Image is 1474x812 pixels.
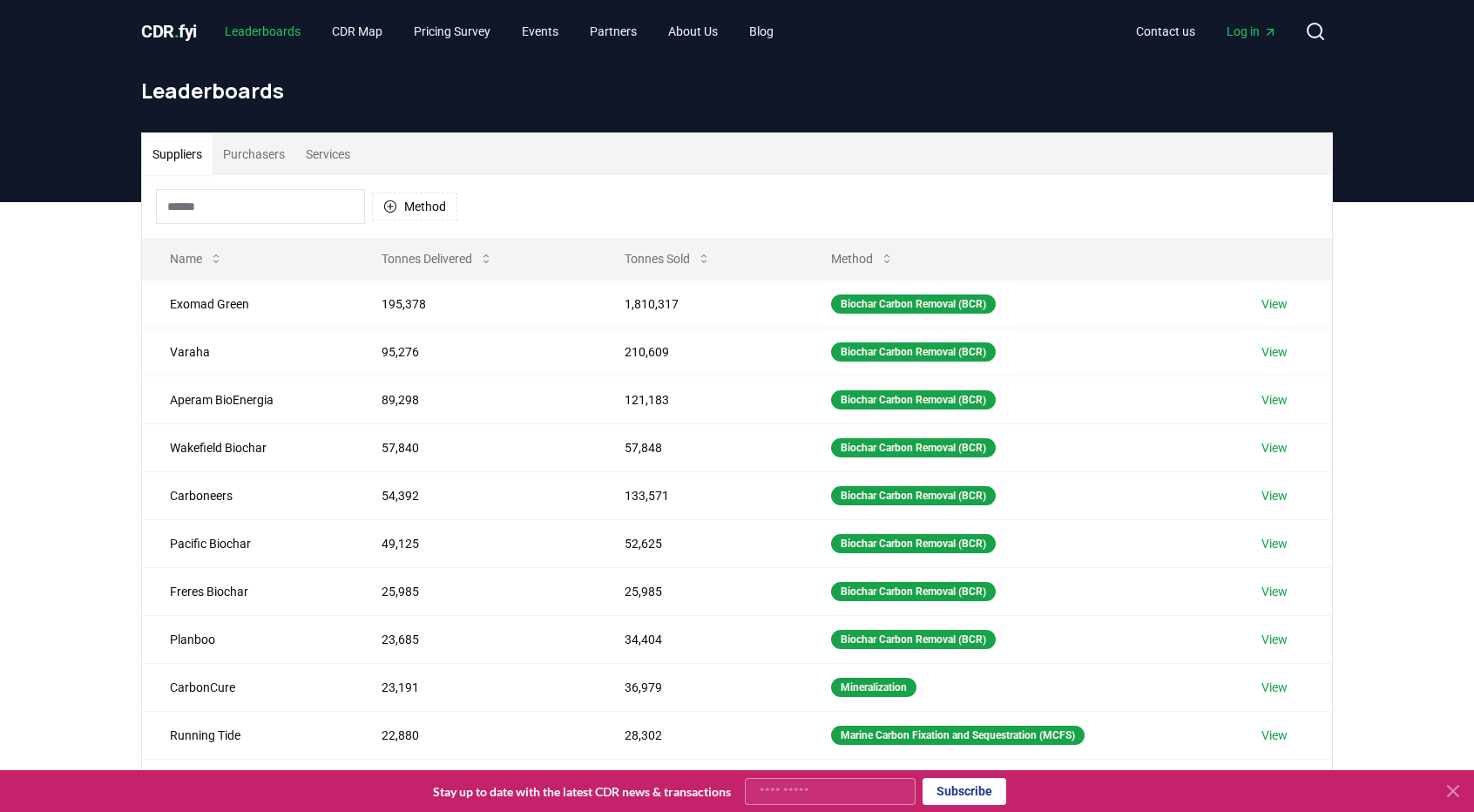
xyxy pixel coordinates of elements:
[1122,16,1209,47] a: Contact us
[174,21,179,42] span: .
[142,423,354,471] td: Wakefield Biochar
[597,519,803,567] td: 52,625
[211,16,788,47] nav: Main
[141,19,197,44] a: CDR.fyi
[1261,727,1288,744] a: View
[597,423,803,471] td: 57,848
[368,241,507,276] button: Tonnes Delivered
[831,390,996,409] div: Biochar Carbon Removal (BCR)
[142,663,354,711] td: CarbonCure
[1261,535,1288,552] a: View
[611,241,725,276] button: Tonnes Sold
[354,280,597,328] td: 195,378
[1261,679,1288,696] a: View
[831,438,996,457] div: Biochar Carbon Removal (BCR)
[654,16,732,47] a: About Us
[318,16,396,47] a: CDR Map
[831,294,996,314] div: Biochar Carbon Removal (BCR)
[141,77,1333,105] h1: Leaderboards
[597,280,803,328] td: 1,810,317
[142,519,354,567] td: Pacific Biochar
[354,567,597,615] td: 25,985
[1227,23,1277,40] span: Log in
[142,615,354,663] td: Planboo
[372,193,457,220] button: Method
[1261,391,1288,409] a: View
[354,519,597,567] td: 49,125
[831,534,996,553] div: Biochar Carbon Removal (BCR)
[142,567,354,615] td: Freres Biochar
[142,711,354,759] td: Running Tide
[211,16,314,47] a: Leaderboards
[597,376,803,423] td: 121,183
[1261,439,1288,457] a: View
[597,663,803,711] td: 36,979
[597,471,803,519] td: 133,571
[1261,631,1288,648] a: View
[354,711,597,759] td: 22,880
[597,328,803,376] td: 210,609
[213,133,295,175] button: Purchasers
[576,16,651,47] a: Partners
[1261,295,1288,313] a: View
[831,630,996,649] div: Biochar Carbon Removal (BCR)
[354,423,597,471] td: 57,840
[1213,16,1291,47] a: Log in
[1261,487,1288,504] a: View
[1261,343,1288,361] a: View
[142,280,354,328] td: Exomad Green
[354,328,597,376] td: 95,276
[831,726,1085,745] div: Marine Carbon Fixation and Sequestration (MCFS)
[400,16,504,47] a: Pricing Survey
[508,16,572,47] a: Events
[142,328,354,376] td: Varaha
[831,486,996,505] div: Biochar Carbon Removal (BCR)
[354,663,597,711] td: 23,191
[354,615,597,663] td: 23,685
[354,471,597,519] td: 54,392
[156,241,237,276] button: Name
[295,133,361,175] button: Services
[354,376,597,423] td: 89,298
[142,471,354,519] td: Carboneers
[831,582,996,601] div: Biochar Carbon Removal (BCR)
[597,615,803,663] td: 34,404
[597,567,803,615] td: 25,985
[142,133,213,175] button: Suppliers
[831,678,916,697] div: Mineralization
[831,342,996,362] div: Biochar Carbon Removal (BCR)
[142,376,354,423] td: Aperam BioEnergia
[597,711,803,759] td: 28,302
[817,241,908,276] button: Method
[141,21,197,42] span: CDR fyi
[735,16,788,47] a: Blog
[1261,583,1288,600] a: View
[1122,16,1291,47] nav: Main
